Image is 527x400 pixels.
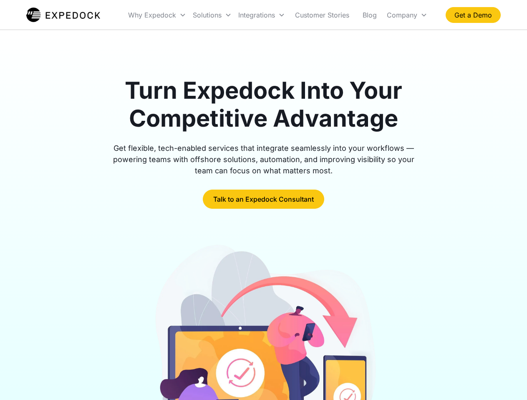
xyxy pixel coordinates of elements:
[128,11,176,19] div: Why Expedock
[193,11,222,19] div: Solutions
[383,1,431,29] div: Company
[189,1,235,29] div: Solutions
[387,11,417,19] div: Company
[238,11,275,19] div: Integrations
[103,142,424,176] div: Get flexible, tech-enabled services that integrate seamlessly into your workflows — powering team...
[26,7,100,23] a: home
[103,77,424,132] h1: Turn Expedock Into Your Competitive Advantage
[288,1,356,29] a: Customer Stories
[485,360,527,400] iframe: Chat Widget
[235,1,288,29] div: Integrations
[356,1,383,29] a: Blog
[203,190,324,209] a: Talk to an Expedock Consultant
[446,7,501,23] a: Get a Demo
[125,1,189,29] div: Why Expedock
[26,7,100,23] img: Expedock Logo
